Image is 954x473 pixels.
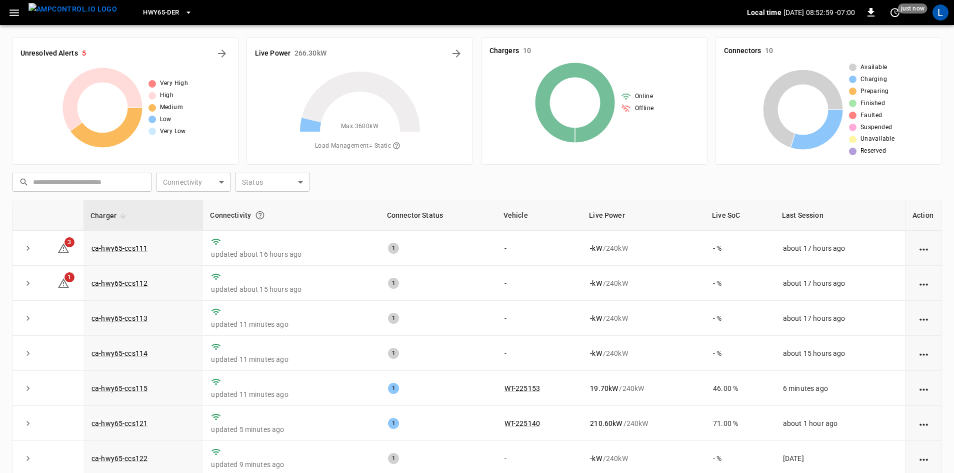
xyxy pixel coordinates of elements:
div: / 240 kW [590,453,697,463]
th: Vehicle [496,200,582,231]
div: 1 [388,418,399,429]
td: 46.00 % [705,371,775,406]
th: Action [905,200,941,231]
a: ca-hwy65-ccs121 [91,419,147,427]
span: Preparing [860,87,889,97]
h6: 5 [82,48,86,59]
div: action cell options [917,418,930,428]
h6: Connectors [724,46,761,57]
span: Medium [160,103,183,113]
td: about 15 hours ago [775,336,905,371]
h6: Live Power [255,48,290,59]
th: Live Power [582,200,705,231]
span: Offline [635,104,654,114]
a: 1 [57,278,69,286]
div: action cell options [917,453,930,463]
td: - % [705,301,775,336]
p: - kW [590,278,601,288]
div: profile-icon [932,5,948,21]
button: expand row [20,381,35,396]
span: Reserved [860,146,886,156]
span: Finished [860,99,885,109]
span: HWY65-DER [143,7,179,19]
div: / 240 kW [590,278,697,288]
th: Last Session [775,200,905,231]
p: [DATE] 08:52:59 -07:00 [783,8,855,18]
div: 1 [388,313,399,324]
a: WT-225140 [504,419,540,427]
p: - kW [590,348,601,358]
p: updated 9 minutes ago [211,459,371,469]
button: expand row [20,241,35,256]
td: about 1 hour ago [775,406,905,441]
a: WT-225153 [504,384,540,392]
a: ca-hwy65-ccs113 [91,314,147,322]
div: action cell options [917,243,930,253]
p: 210.60 kW [590,418,622,428]
span: Available [860,63,887,73]
div: 1 [388,453,399,464]
h6: 266.30 kW [294,48,326,59]
span: High [160,91,174,101]
td: about 17 hours ago [775,301,905,336]
p: - kW [590,243,601,253]
span: Charging [860,75,887,85]
p: updated 11 minutes ago [211,354,371,364]
p: Local time [747,8,781,18]
a: ca-hwy65-ccs122 [91,454,147,462]
span: 1 [64,272,74,282]
div: Connectivity [210,206,372,224]
button: expand row [20,451,35,466]
span: Suspended [860,123,892,133]
p: - kW [590,313,601,323]
div: 1 [388,348,399,359]
p: - kW [590,453,601,463]
a: ca-hwy65-ccs112 [91,279,147,287]
td: - % [705,336,775,371]
td: 6 minutes ago [775,371,905,406]
th: Connector Status [380,200,496,231]
span: Load Management = Static [315,138,404,155]
div: action cell options [917,278,930,288]
span: Online [635,92,653,102]
span: Low [160,115,171,125]
div: / 240 kW [590,313,697,323]
p: updated 5 minutes ago [211,424,371,434]
a: ca-hwy65-ccs111 [91,244,147,252]
span: Charger [90,210,129,222]
div: action cell options [917,348,930,358]
button: HWY65-DER [139,3,196,23]
h6: Chargers [489,46,519,57]
img: ampcontrol.io logo [28,3,117,16]
button: Energy Overview [448,46,464,62]
h6: 10 [523,46,531,57]
div: / 240 kW [590,348,697,358]
p: updated about 16 hours ago [211,249,371,259]
p: updated about 15 hours ago [211,284,371,294]
button: All Alerts [214,46,230,62]
div: action cell options [917,313,930,323]
span: Faulted [860,111,882,121]
div: 1 [388,278,399,289]
td: - [496,231,582,266]
button: set refresh interval [887,5,903,21]
div: action cell options [917,383,930,393]
div: / 240 kW [590,418,697,428]
button: expand row [20,346,35,361]
div: 1 [388,383,399,394]
span: Very High [160,79,188,89]
span: just now [898,4,927,14]
button: The system is using AmpEdge-configured limits for static load managment. Depending on your config... [388,138,404,155]
span: Unavailable [860,134,894,144]
span: 3 [64,237,74,247]
td: 71.00 % [705,406,775,441]
td: - [496,266,582,301]
button: Connection between the charger and our software. [251,206,269,224]
td: about 17 hours ago [775,266,905,301]
td: about 17 hours ago [775,231,905,266]
a: ca-hwy65-ccs115 [91,384,147,392]
button: expand row [20,311,35,326]
td: - [496,301,582,336]
a: ca-hwy65-ccs114 [91,349,147,357]
div: 1 [388,243,399,254]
